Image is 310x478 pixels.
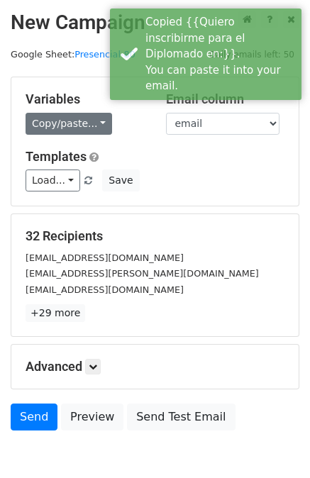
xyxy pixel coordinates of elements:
[239,410,310,478] iframe: Chat Widget
[145,14,296,94] div: Copied {{Quiero inscribirme para el Diplomado en:}}. You can paste it into your email.
[11,11,299,35] h2: New Campaign
[26,268,259,279] small: [EMAIL_ADDRESS][PERSON_NAME][DOMAIN_NAME]
[102,169,139,191] button: Save
[11,404,57,430] a: Send
[26,359,284,374] h5: Advanced
[61,404,123,430] a: Preview
[26,252,184,263] small: [EMAIL_ADDRESS][DOMAIN_NAME]
[26,304,85,322] a: +29 more
[74,49,135,60] a: Presencial-80
[26,113,112,135] a: Copy/paste...
[26,169,80,191] a: Load...
[26,228,284,244] h5: 32 Recipients
[11,49,135,60] small: Google Sheet:
[127,404,235,430] a: Send Test Email
[26,284,184,295] small: [EMAIL_ADDRESS][DOMAIN_NAME]
[26,91,145,107] h5: Variables
[26,149,87,164] a: Templates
